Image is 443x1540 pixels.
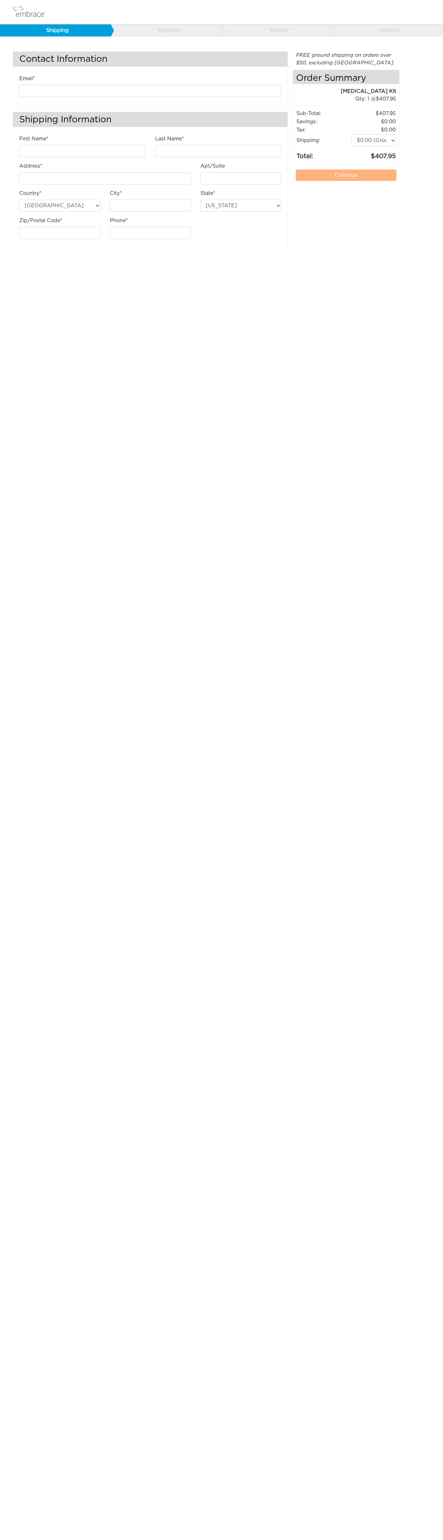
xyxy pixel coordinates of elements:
label: Country* [19,189,41,197]
label: State* [200,189,215,197]
label: Address* [19,162,42,170]
td: Sub-Total: [296,109,351,118]
td: 407.95 [351,147,396,161]
label: Apt/Suite [200,162,225,170]
td: Shipping: [296,134,351,147]
img: logo.png [11,4,52,20]
h3: Contact Information [13,52,288,67]
div: 1 @ [301,95,396,103]
label: First Name* [19,135,48,143]
label: Email* [19,75,35,82]
h3: Shipping Information [13,112,288,127]
label: City* [110,189,122,197]
div: FREE ground shipping on orders over $50, excluding [GEOGRAPHIC_DATA]. [293,51,399,67]
div: [MEDICAL_DATA] Kit [293,87,396,95]
label: Last Name* [155,135,184,143]
td: Savings : [296,118,351,126]
label: Zip/Postal Code* [19,217,62,224]
label: Phone* [110,217,128,224]
h4: Order Summary [293,70,399,84]
td: 407.95 [351,109,396,118]
span: 407.95 [376,96,396,101]
a: Confirm [331,24,442,36]
td: 0.00 [351,118,396,126]
a: Review [221,24,332,36]
td: 0.00 [351,126,396,134]
a: Payment [111,24,221,36]
a: Continue [296,170,396,181]
td: Total: [296,147,351,161]
td: Tax: [296,126,351,134]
